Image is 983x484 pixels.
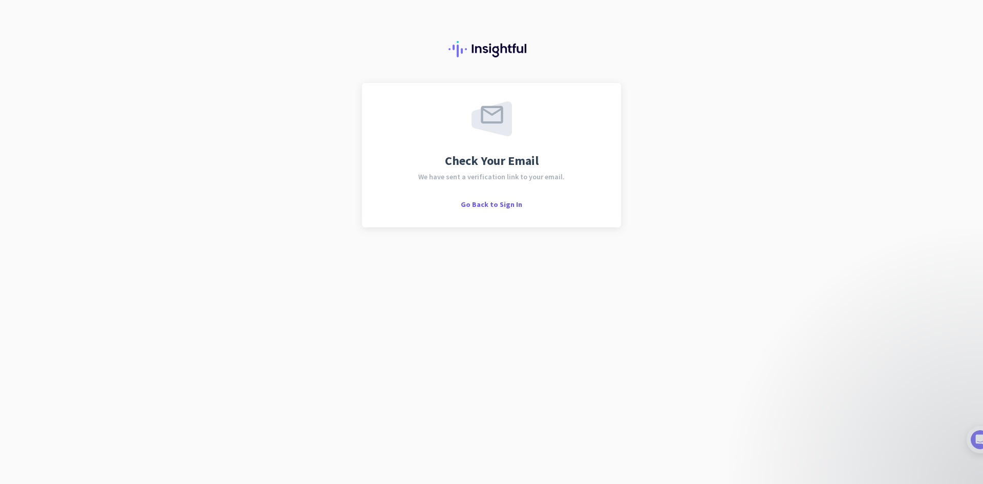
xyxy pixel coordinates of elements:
[472,101,512,136] img: email-sent
[445,155,539,167] span: Check Your Email
[418,173,565,180] span: We have sent a verification link to your email.
[461,200,522,209] span: Go Back to Sign In
[448,41,535,57] img: Insightful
